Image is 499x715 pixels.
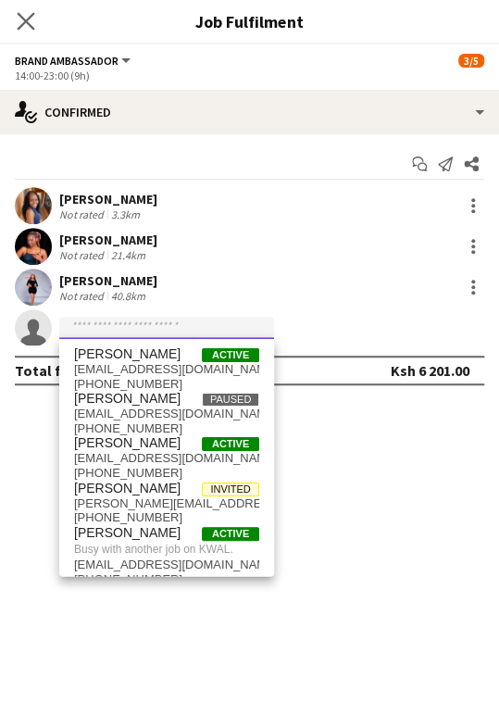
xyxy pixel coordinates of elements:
span: Active [202,527,259,541]
span: +254701577182 [74,466,259,481]
span: +254769806734 [74,572,259,587]
span: Active [202,437,259,451]
div: [PERSON_NAME] [59,232,157,248]
span: pativy595@gmail.com [74,362,259,377]
span: +254706942623 [74,421,259,436]
div: 3.3km [107,207,143,221]
div: Not rated [59,289,107,303]
span: IDRIS MUDEIZI [74,435,181,451]
span: +254704878487 [74,510,259,525]
span: essyallysah@gmail.com [74,558,259,572]
span: michelle.dyer26@gmail.com [74,496,259,511]
span: Esther Abel [74,525,181,541]
span: Brand Ambassador [15,54,119,68]
span: +254759300886 [74,377,259,392]
span: Patricia Ivy [74,346,181,362]
span: Elizabeth Karanja [74,391,181,407]
button: Brand Ambassador [15,54,133,68]
span: wanjikuelizabeth093@gmail.com [74,407,259,421]
div: Not rated [59,248,107,262]
div: Ksh 6 201.00 [391,361,469,380]
span: Paused [202,393,259,407]
span: Michelle Abdallah [74,481,181,496]
div: Total fee [15,361,78,380]
div: 40.8km [107,289,149,303]
div: 21.4km [107,248,149,262]
div: 14:00-23:00 (9h) [15,69,484,82]
div: [PERSON_NAME] [59,191,157,207]
span: 3/5 [458,54,484,68]
span: Invited [202,483,259,496]
div: [PERSON_NAME] [59,272,157,289]
span: idrismudeizi@gmail.com [74,451,259,466]
span: Busy with another job on KWAL. [74,541,259,558]
span: Active [202,348,259,362]
div: Not rated [59,207,107,221]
